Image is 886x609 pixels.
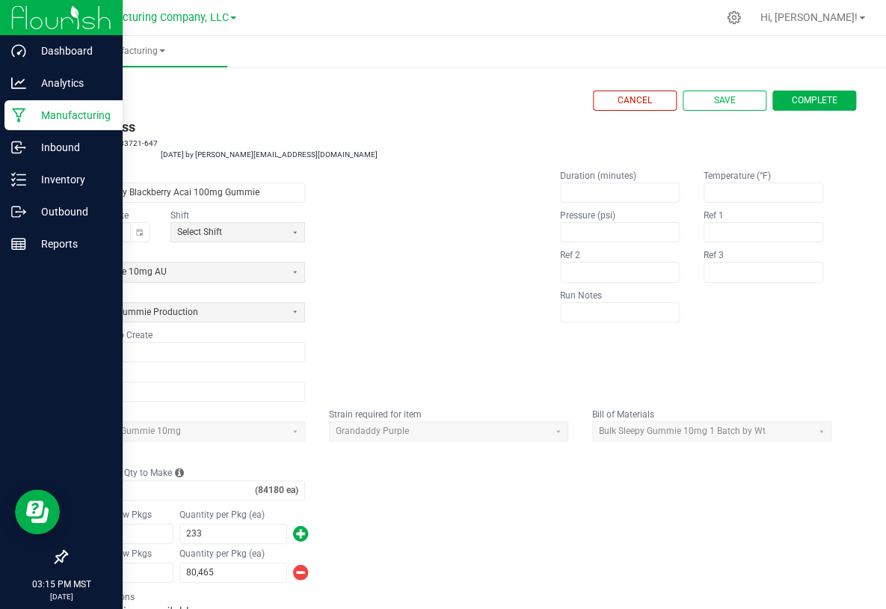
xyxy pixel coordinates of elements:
span: BB Manufacturing Company, LLC [69,11,229,24]
kendo-label: Run Notes [560,290,602,301]
label: Ref 3 [704,249,724,261]
strong: (84180 ea) [255,484,304,497]
inline-svg: Inventory [11,172,26,187]
span: Save [714,94,736,107]
iframe: Resource center [15,489,60,534]
app-dropdownlist-async: Bulk Sleepy Gummie 10mg 1 Batch by Wt [592,421,831,441]
div: Manage settings [725,10,743,25]
button: Select [286,223,304,242]
i: Each BOM has a Qty to Create in a single "kit". Total Planned Qty to Make is the number of kits p... [175,465,184,480]
label: Pressure (psi) [560,209,615,221]
span: Bulk Gummie 10mg AU [73,266,280,278]
app-dropdownlist-async: V2 Gelatin Gummie Production [66,302,305,322]
label: Bill of Materials [592,408,654,420]
p: Inbound [26,138,116,156]
kendo-label: Ref 2 [560,250,580,260]
a: Manufacturing [36,36,227,67]
td: [DATE] by [PERSON_NAME][EMAIL_ADDRESS][DOMAIN_NAME] [158,149,378,160]
p: Inventory [26,171,116,189]
kendo-label: Temperature (°F) [704,171,771,181]
p: Analytics [26,74,116,92]
button: Save [683,91,766,111]
inline-svg: Analytics [11,76,26,91]
p: 03:15 PM MST [7,578,116,591]
span: Manufacturing [36,45,227,58]
inline-svg: Outbound [11,204,26,219]
kendo-label: Duration (minutes) [560,171,636,181]
kendo-label: Ref 1 [704,210,724,221]
kendo-label: Quantity per Pkg (ea) [179,548,287,560]
span: Hi, [PERSON_NAME]! [760,11,858,23]
button: Select [286,303,304,322]
span: V2 Gelatin Gummie Production [73,306,280,319]
span: Select Shift [177,226,280,239]
p: Reports [26,235,116,253]
button: Select [286,263,304,281]
p: Manufacturing [26,106,116,124]
button: Toggle calendar [130,223,149,242]
app-dropdownlist-async: Bulk Sleepy Gummie 10mg [66,421,305,441]
button: Complete [772,91,856,111]
p: Dashboard [26,42,116,60]
kendo-label: Quantity per Pkg (ea) [179,509,287,521]
app-dropdownlist-async: Bulk Gummie 10mg AU [66,262,305,282]
inline-svg: Reports [11,236,26,251]
label: Strain required for item [329,408,422,420]
inline-svg: Manufacturing [11,108,26,123]
p: Outbound [26,203,116,221]
inline-svg: Dashboard [11,43,26,58]
p: [DATE] [7,591,116,602]
button: Cancel [593,91,677,111]
span: Cancel [618,94,652,107]
kendo-label: Shift [170,210,189,221]
h3: In Progress [66,117,856,138]
app-dropdownlist-async: Grandaddy Purple [329,421,568,441]
span: Complete [792,94,837,107]
inline-svg: Inbound [11,140,26,155]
